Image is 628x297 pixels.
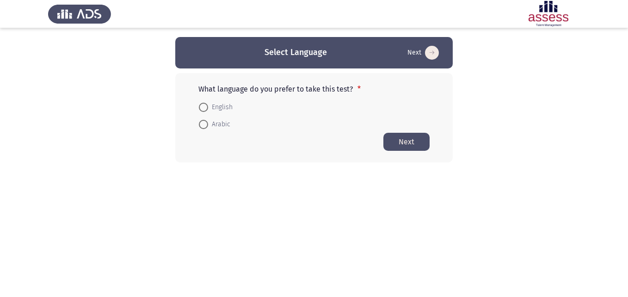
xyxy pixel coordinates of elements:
button: Start assessment [383,133,430,151]
span: English [208,102,233,113]
img: Assessment logo of ASSESS Employability - EBI [517,1,580,27]
h3: Select Language [265,47,327,58]
span: Arabic [208,119,230,130]
img: Assess Talent Management logo [48,1,111,27]
button: Start assessment [405,45,442,60]
p: What language do you prefer to take this test? [198,85,430,93]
